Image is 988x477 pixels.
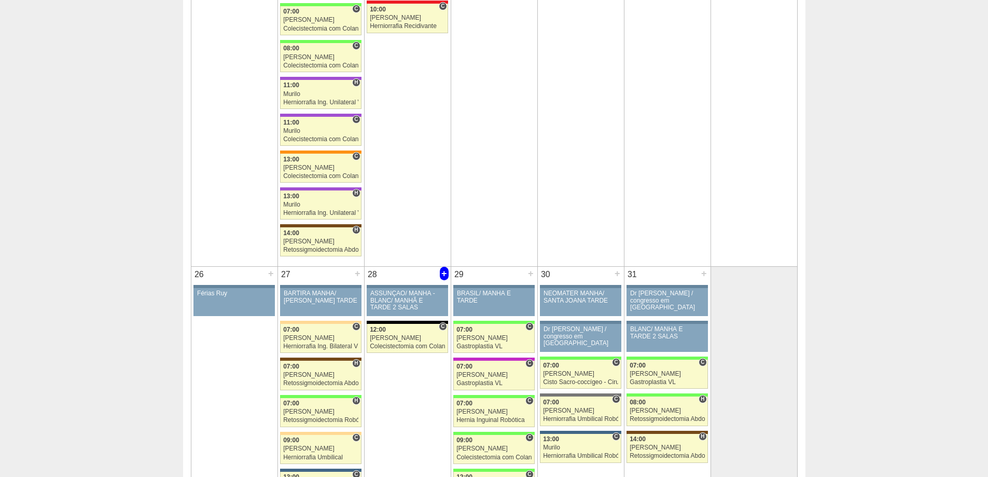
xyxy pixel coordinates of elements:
span: 07:00 [543,362,559,369]
span: 14:00 [283,229,299,237]
span: Consultório [439,2,447,10]
span: 14:00 [630,435,646,443]
div: Key: Brasil [453,469,534,472]
div: [PERSON_NAME] [456,445,532,452]
span: Hospital [352,397,360,405]
div: Key: Bartira [280,321,361,324]
span: Consultório [525,433,533,442]
div: Key: Brasil [540,357,621,360]
div: Férias Ruy [197,290,271,297]
a: C 09:00 [PERSON_NAME] Herniorrafia Umbilical [280,435,361,464]
div: + [353,267,362,280]
div: Herniorrafia Ing. Unilateral VL [283,210,358,216]
a: C 07:00 [PERSON_NAME] Herniorrafia Umbilical Robótica [540,397,621,426]
div: + [526,267,535,280]
div: Key: São Luiz - Jabaquara [540,431,621,434]
span: Consultório [699,358,706,366]
a: BLANC/ MANHÃ E TARDE 2 SALAS [627,324,707,352]
div: Colecistectomia com Colangiografia VL [370,343,445,350]
div: [PERSON_NAME] [456,372,532,378]
div: Key: Aviso [627,321,707,324]
a: H 13:00 Murilo Herniorrafia Ing. Unilateral VL [280,190,361,220]
div: Key: Brasil [627,357,707,360]
a: C 07:00 [PERSON_NAME] Herniorrafia Ing. Bilateral VL [280,324,361,353]
div: Herniorrafia Ing. Unilateral VL [283,99,358,106]
span: 07:00 [630,362,646,369]
span: Hospital [699,395,706,403]
div: Key: IFOR [280,114,361,117]
div: 30 [538,267,554,282]
div: Murilo [543,444,618,451]
div: [PERSON_NAME] [283,372,358,378]
span: Consultório [352,433,360,442]
span: 07:00 [456,400,472,407]
div: Key: Aviso [193,285,274,288]
div: Colecistectomia com Colangiografia VL [456,454,532,461]
div: + [613,267,622,280]
div: Gastroplastia VL [456,380,532,387]
div: [PERSON_NAME] [283,238,358,245]
a: C 07:00 [PERSON_NAME] Gastroplastia VL [453,324,534,353]
div: NEOMATER MANHÃ/ SANTA JOANA TARDE [544,290,618,304]
a: Dr [PERSON_NAME] / congresso em [GEOGRAPHIC_DATA] [627,288,707,316]
a: BARTIRA MANHÃ/ [PERSON_NAME] TARDE [280,288,361,316]
div: [PERSON_NAME] [370,15,445,21]
a: C 07:00 [PERSON_NAME] Hernia Inguinal Robótica [453,398,534,427]
span: 10:00 [370,6,386,13]
div: Colecistectomia com Colangiografia VL [283,173,358,180]
div: Key: Aviso [367,285,448,288]
div: Murilo [283,128,358,134]
div: [PERSON_NAME] [283,408,358,415]
span: Hospital [352,189,360,197]
div: [PERSON_NAME] [456,408,532,415]
span: 13:00 [543,435,559,443]
div: Retossigmoidectomia Abdominal VL [630,416,705,423]
div: Herniorrafia Umbilical Robótica [543,416,618,423]
a: C 10:00 [PERSON_NAME] Herniorrafia Recidivante [367,4,448,33]
div: Dr [PERSON_NAME] / congresso em [GEOGRAPHIC_DATA] [544,326,618,347]
span: 07:00 [456,363,472,370]
a: ASSUNÇÃO/ MANHÃ -BLANC/ MANHÃ E TARDE 2 SALAS [367,288,448,316]
div: Hernia Inguinal Robótica [456,417,532,424]
span: Consultório [352,42,360,50]
span: 09:00 [456,437,472,444]
div: [PERSON_NAME] [543,371,618,377]
div: Key: Santa Joana [280,224,361,227]
span: Consultório [352,115,360,124]
a: H 11:00 Murilo Herniorrafia Ing. Unilateral VL [280,80,361,109]
a: C 07:00 [PERSON_NAME] Colecistectomia com Colangiografia VL [280,6,361,35]
div: Key: Brasil [280,3,361,6]
div: Colecistectomia com Colangiografia VL [283,136,358,143]
span: 11:00 [283,119,299,126]
div: Herniorrafia Recidivante [370,23,445,30]
div: Key: Brasil [280,395,361,398]
div: Retossigmoidectomia Robótica [283,417,358,424]
div: [PERSON_NAME] [370,335,445,342]
div: 27 [278,267,294,282]
span: 08:00 [283,45,299,52]
a: C 07:00 [PERSON_NAME] Gastroplastia VL [453,361,534,390]
span: Consultório [352,152,360,160]
div: [PERSON_NAME] [630,444,705,451]
div: Colecistectomia com Colangiografia VL [283,62,358,69]
div: Gastroplastia VL [630,379,705,386]
div: Key: Brasil [627,393,707,397]
div: + [440,267,449,280]
span: 07:00 [283,363,299,370]
span: 13:00 [283,156,299,163]
span: Consultório [439,322,447,331]
div: Herniorrafia Ing. Bilateral VL [283,343,358,350]
div: BLANC/ MANHÃ E TARDE 2 SALAS [630,326,704,339]
div: Key: Brasil [453,432,534,435]
span: Hospital [352,78,360,87]
a: C 07:00 [PERSON_NAME] Cisto Sacro-coccígeo - Cirurgia [540,360,621,389]
div: Cisto Sacro-coccígeo - Cirurgia [543,379,618,386]
a: Férias Ruy [193,288,274,316]
div: BARTIRA MANHÃ/ [PERSON_NAME] TARDE [284,290,358,304]
a: C 11:00 Murilo Colecistectomia com Colangiografia VL [280,117,361,146]
a: NEOMATER MANHÃ/ SANTA JOANA TARDE [540,288,621,316]
a: H 07:00 [PERSON_NAME] Retossigmoidectomia Robótica [280,398,361,427]
span: Consultório [525,397,533,405]
div: Key: Aviso [453,285,534,288]
div: Key: Brasil [453,321,534,324]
